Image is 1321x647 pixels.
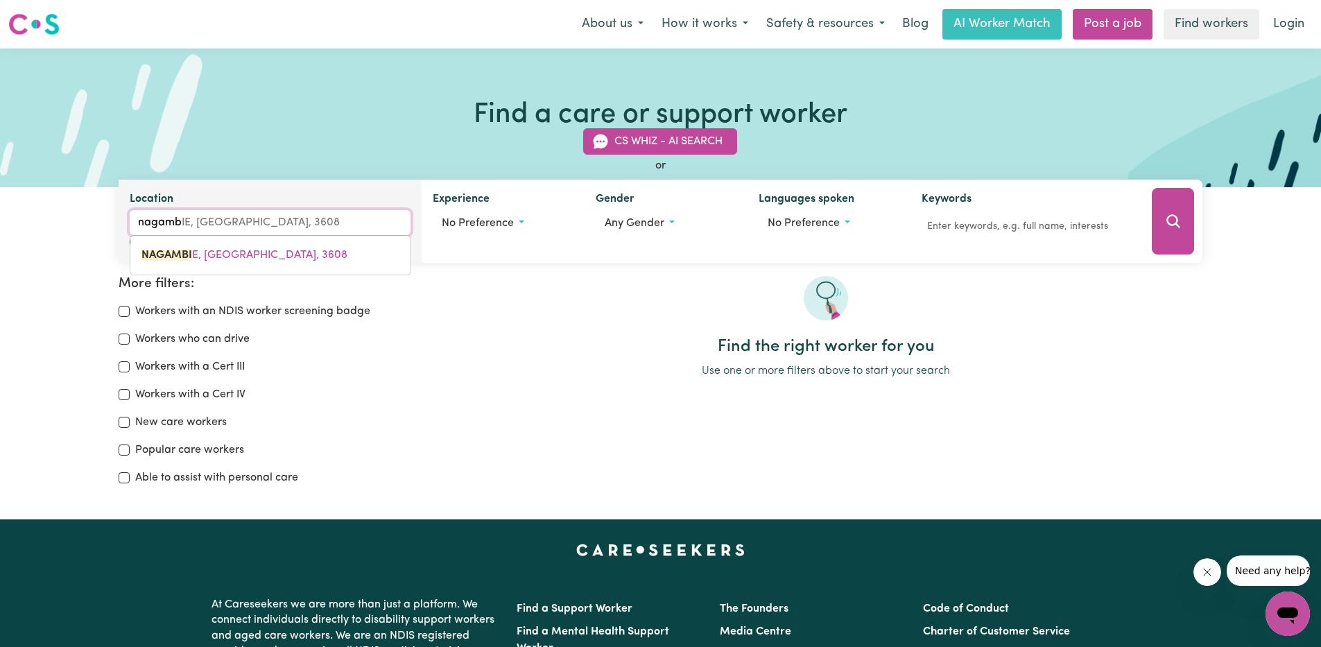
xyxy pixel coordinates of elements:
[449,337,1202,357] h2: Find the right worker for you
[141,250,347,261] span: E, [GEOGRAPHIC_DATA], 3608
[1266,592,1310,636] iframe: Button to launch messaging window
[517,603,632,614] a: Find a Support Worker
[922,191,972,210] label: Keywords
[474,98,847,132] h1: Find a care or support worker
[1193,558,1221,586] iframe: Close message
[449,363,1202,379] p: Use one or more filters above to start your search
[141,250,192,261] mark: NAGAMBI
[135,386,245,403] label: Workers with a Cert IV
[119,276,432,292] h2: More filters:
[135,414,227,431] label: New care workers
[759,210,899,236] button: Worker language preferences
[442,218,514,229] span: No preference
[757,10,894,39] button: Safety & resources
[119,157,1203,174] div: or
[135,303,370,320] label: Workers with an NDIS worker screening badge
[130,235,411,275] div: menu-options
[1152,188,1194,255] button: Search
[135,469,298,486] label: Able to assist with personal care
[135,442,244,458] label: Popular care workers
[596,191,634,210] label: Gender
[720,626,791,637] a: Media Centre
[8,12,60,37] img: Careseekers logo
[130,191,173,210] label: Location
[942,9,1062,40] a: AI Worker Match
[130,210,411,235] input: Enter a suburb
[1227,555,1310,586] iframe: Message from company
[768,218,840,229] span: No preference
[1265,9,1313,40] a: Login
[605,218,664,229] span: Any gender
[135,359,245,375] label: Workers with a Cert III
[923,626,1070,637] a: Charter of Customer Service
[1073,9,1152,40] a: Post a job
[135,331,250,347] label: Workers who can drive
[894,9,937,40] a: Blog
[583,128,737,155] button: CS Whiz - AI Search
[759,191,854,210] label: Languages spoken
[1164,9,1259,40] a: Find workers
[573,10,653,39] button: About us
[720,603,788,614] a: The Founders
[433,191,490,210] label: Experience
[8,8,60,40] a: Careseekers logo
[576,544,745,555] a: Careseekers home page
[653,10,757,39] button: How it works
[433,210,573,236] button: Worker experience options
[922,216,1132,237] input: Enter keywords, e.g. full name, interests
[8,10,84,21] span: Need any help?
[596,210,736,236] button: Worker gender preference
[923,603,1009,614] a: Code of Conduct
[130,241,411,269] a: NAGAMBIE, Victoria, 3608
